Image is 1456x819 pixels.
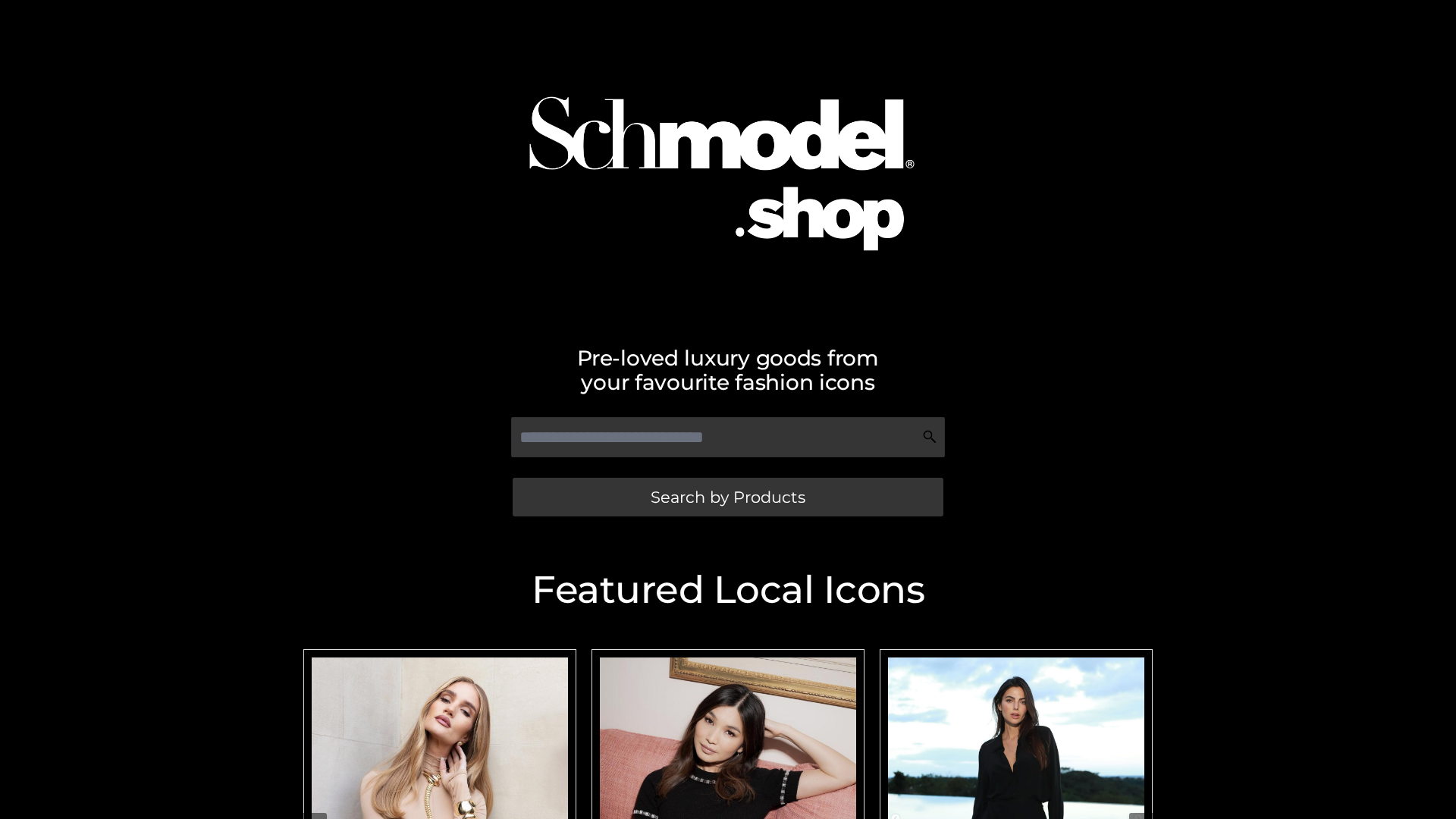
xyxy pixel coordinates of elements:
span: Search by Products [651,489,805,505]
h2: Featured Local Icons​ [296,571,1160,609]
h2: Pre-loved luxury goods from your favourite fashion icons [296,346,1160,394]
a: Search by Products [513,478,943,516]
img: Search Icon [922,429,937,444]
